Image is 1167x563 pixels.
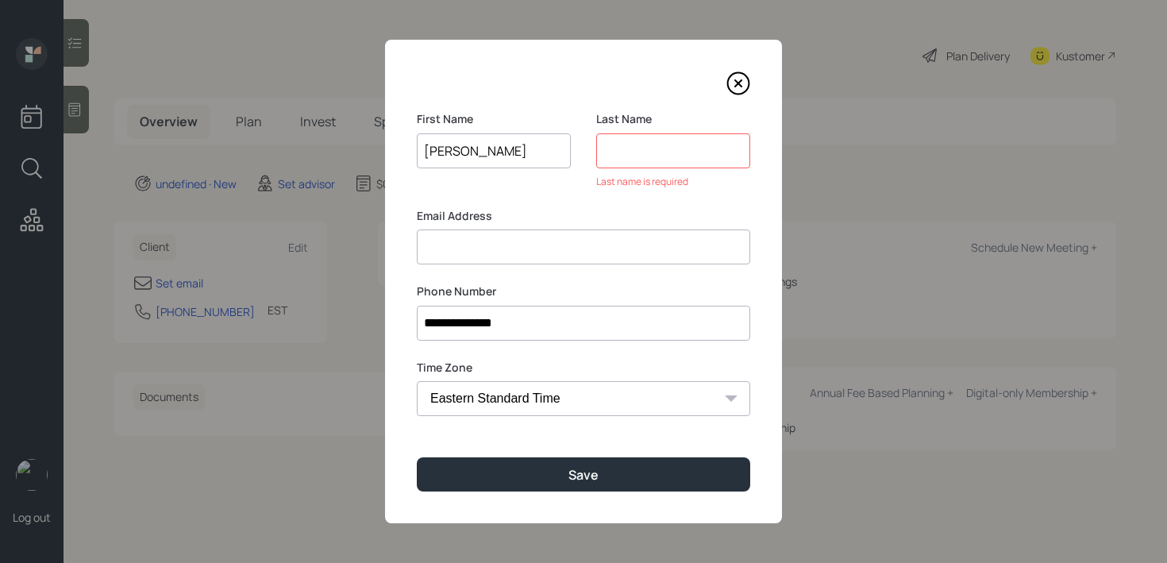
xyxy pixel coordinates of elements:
[417,457,750,492] button: Save
[417,111,571,127] label: First Name
[417,283,750,299] label: Phone Number
[596,111,750,127] label: Last Name
[417,208,750,224] label: Email Address
[596,175,750,189] div: Last name is required
[417,360,750,376] label: Time Zone
[568,466,599,484] div: Save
